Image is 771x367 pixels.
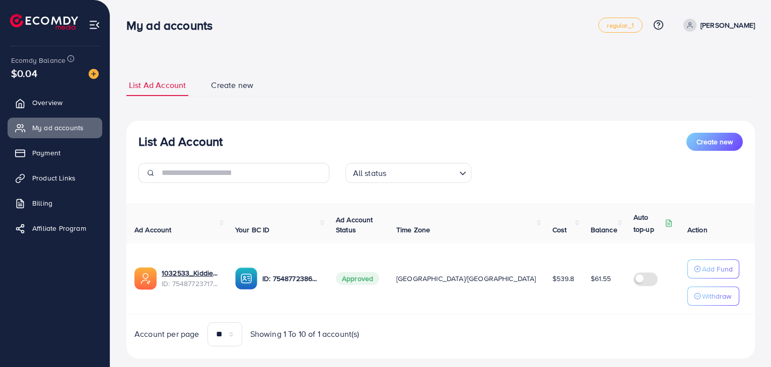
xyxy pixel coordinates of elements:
[687,225,708,235] span: Action
[162,268,219,289] div: <span class='underline'>1032533_Kiddie Land_1757585604540</span></br>7548772371726041089
[32,148,60,158] span: Payment
[336,215,373,235] span: Ad Account Status
[389,164,455,180] input: Search for option
[211,79,253,91] span: Create new
[8,118,102,138] a: My ad accounts
[702,263,733,275] p: Add Fund
[591,225,617,235] span: Balance
[89,19,100,31] img: menu
[8,168,102,188] a: Product Links
[11,66,37,80] span: $0.04
[607,22,634,29] span: regular_1
[134,267,157,290] img: ic-ads-acc.e4c84228.svg
[134,225,172,235] span: Ad Account
[8,193,102,213] a: Billing
[8,218,102,238] a: Affiliate Program
[591,273,611,284] span: $61.55
[396,225,430,235] span: Time Zone
[728,322,763,359] iframe: Chat
[32,98,62,108] span: Overview
[89,69,99,79] img: image
[687,287,739,306] button: Withdraw
[32,123,84,133] span: My ad accounts
[552,225,567,235] span: Cost
[10,14,78,30] img: logo
[250,328,360,340] span: Showing 1 To 10 of 1 account(s)
[351,166,389,180] span: All status
[336,272,379,285] span: Approved
[134,328,199,340] span: Account per page
[396,273,536,284] span: [GEOGRAPHIC_DATA]/[GEOGRAPHIC_DATA]
[32,223,86,233] span: Affiliate Program
[598,18,642,33] a: regular_1
[32,198,52,208] span: Billing
[32,173,76,183] span: Product Links
[235,267,257,290] img: ic-ba-acc.ded83a64.svg
[702,290,731,302] p: Withdraw
[679,19,755,32] a: [PERSON_NAME]
[235,225,270,235] span: Your BC ID
[162,268,219,278] a: 1032533_Kiddie Land_1757585604540
[687,259,739,279] button: Add Fund
[345,163,471,183] div: Search for option
[162,279,219,289] span: ID: 7548772371726041089
[634,211,663,235] p: Auto top-up
[686,133,743,151] button: Create new
[129,79,186,91] span: List Ad Account
[11,55,65,65] span: Ecomdy Balance
[126,18,221,33] h3: My ad accounts
[138,134,223,149] h3: List Ad Account
[552,273,575,284] span: $539.8
[700,19,755,31] p: [PERSON_NAME]
[696,137,733,147] span: Create new
[8,93,102,113] a: Overview
[8,143,102,163] a: Payment
[262,272,320,285] p: ID: 7548772386359853072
